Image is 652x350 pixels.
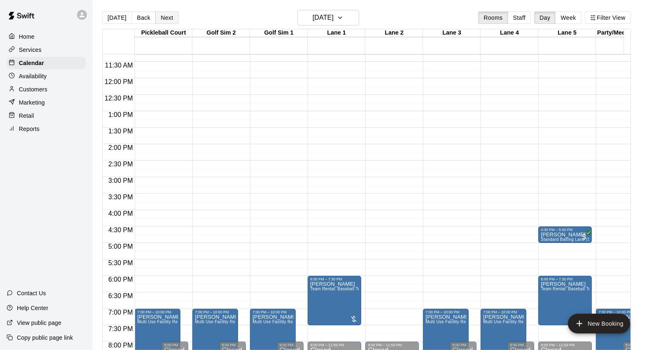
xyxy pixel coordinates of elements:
[19,125,40,133] p: Reports
[541,343,589,347] div: 8:00 PM – 11:59 PM
[555,12,581,24] button: Week
[19,72,47,80] p: Availability
[7,110,86,122] a: Retail
[310,277,359,281] div: 6:00 PM – 7:30 PM
[19,98,45,107] p: Marketing
[7,70,86,82] a: Availability
[106,194,135,201] span: 3:30 PM
[155,12,178,24] button: Next
[106,111,135,118] span: 1:00 PM
[19,59,44,67] p: Calendar
[17,334,73,342] p: Copy public page link
[19,46,42,54] p: Services
[19,85,47,93] p: Customers
[598,310,639,314] div: 7:00 PM – 10:00 PM
[310,287,426,291] span: Team Rental: Baseball Team Rental 90 Minute (Two Lanes)
[510,343,532,347] div: 8:00 PM – 11:59 PM
[580,233,589,241] span: All customers have paid
[106,276,135,283] span: 6:00 PM
[425,320,473,324] span: Multi Use Facility Rental
[425,310,466,314] div: 7:00 PM – 10:00 PM
[308,29,365,37] div: Lane 1
[538,29,596,37] div: Lane 5
[106,325,135,332] span: 7:30 PM
[106,342,135,349] span: 8:00 PM
[106,243,135,250] span: 5:00 PM
[103,95,135,102] span: 12:30 PM
[508,12,531,24] button: Staff
[106,292,135,299] span: 6:30 PM
[538,276,592,325] div: 6:00 PM – 7:30 PM: Team Rental: Baseball Team Rental 90 Minute (Two Lanes)
[19,112,34,120] p: Retail
[297,10,359,26] button: [DATE]
[365,29,423,37] div: Lane 2
[102,12,132,24] button: [DATE]
[310,343,359,347] div: 8:00 PM – 11:59 PM
[135,29,192,37] div: Pickleball Court
[164,343,186,347] div: 8:00 PM – 11:59 PM
[19,33,35,41] p: Home
[483,310,524,314] div: 7:00 PM – 10:00 PM
[17,289,46,297] p: Contact Us
[541,237,627,242] span: Standard Batting Lane (Softball or Baseball)
[106,177,135,184] span: 3:00 PM
[541,277,589,281] div: 6:00 PM – 7:30 PM
[7,123,86,135] a: Reports
[103,62,135,69] span: 11:30 AM
[195,310,236,314] div: 7:00 PM – 10:00 PM
[478,12,508,24] button: Rooms
[481,29,538,37] div: Lane 4
[17,304,48,312] p: Help Center
[252,310,293,314] div: 7:00 PM – 10:00 PM
[534,12,556,24] button: Day
[250,29,308,37] div: Golf Sim 1
[7,44,86,56] a: Services
[368,343,416,347] div: 8:00 PM – 11:59 PM
[452,343,474,347] div: 8:00 PM – 11:59 PM
[585,12,631,24] button: Filter View
[106,259,135,266] span: 5:30 PM
[308,276,361,325] div: 6:00 PM – 7:30 PM: Team Rental: Baseball Team Rental 90 Minute (Two Lanes)
[252,320,300,324] span: Multi Use Facility Rental
[7,57,86,69] a: Calendar
[137,320,185,324] span: Multi Use Facility Rental
[625,343,647,347] div: 8:00 PM – 11:59 PM
[192,29,250,37] div: Golf Sim 2
[137,310,178,314] div: 7:00 PM – 10:00 PM
[541,228,589,232] div: 4:30 PM – 5:00 PM
[195,320,243,324] span: Multi Use Facility Rental
[423,29,481,37] div: Lane 3
[103,78,135,85] span: 12:00 PM
[538,226,592,243] div: 4:30 PM – 5:00 PM: Jason Caswell
[17,319,61,327] p: View public page
[106,210,135,217] span: 4:00 PM
[131,12,156,24] button: Back
[7,96,86,109] a: Marketing
[568,314,630,334] button: add
[7,83,86,96] a: Customers
[106,161,135,168] span: 2:30 PM
[222,343,243,347] div: 8:00 PM – 11:59 PM
[106,128,135,135] span: 1:30 PM
[7,30,86,43] a: Home
[106,226,135,233] span: 4:30 PM
[483,320,531,324] span: Multi Use Facility Rental
[313,12,334,23] h6: [DATE]
[106,309,135,316] span: 7:00 PM
[279,343,301,347] div: 8:00 PM – 11:59 PM
[106,144,135,151] span: 2:00 PM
